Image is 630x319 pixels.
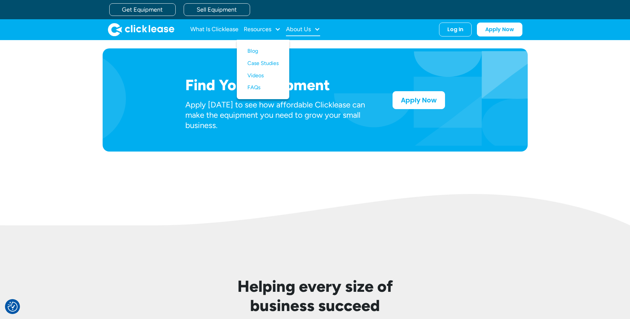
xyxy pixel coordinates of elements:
div: Log In [447,26,463,33]
a: Videos [247,70,279,82]
a: Sell Equipment [184,3,250,16]
a: Case Studies [247,57,279,70]
div: About Us [286,23,320,36]
button: Consent Preferences [8,302,18,312]
a: Get Equipment [109,3,176,16]
a: Apply Now [393,91,445,109]
img: Revisit consent button [8,302,18,312]
h2: Find Your Equipment [185,76,371,94]
nav: Resources [237,40,289,99]
h2: Helping every size of business succeed [230,277,400,315]
a: What Is Clicklease [190,23,238,36]
img: Clicklease logo [108,23,174,36]
div: Resources [244,23,281,36]
p: Apply [DATE] to see how affordable Clicklease can make the equipment you need to grow your small ... [185,99,371,131]
a: FAQs [247,82,279,94]
a: Apply Now [477,23,522,36]
a: home [108,23,174,36]
a: Blog [247,45,279,57]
